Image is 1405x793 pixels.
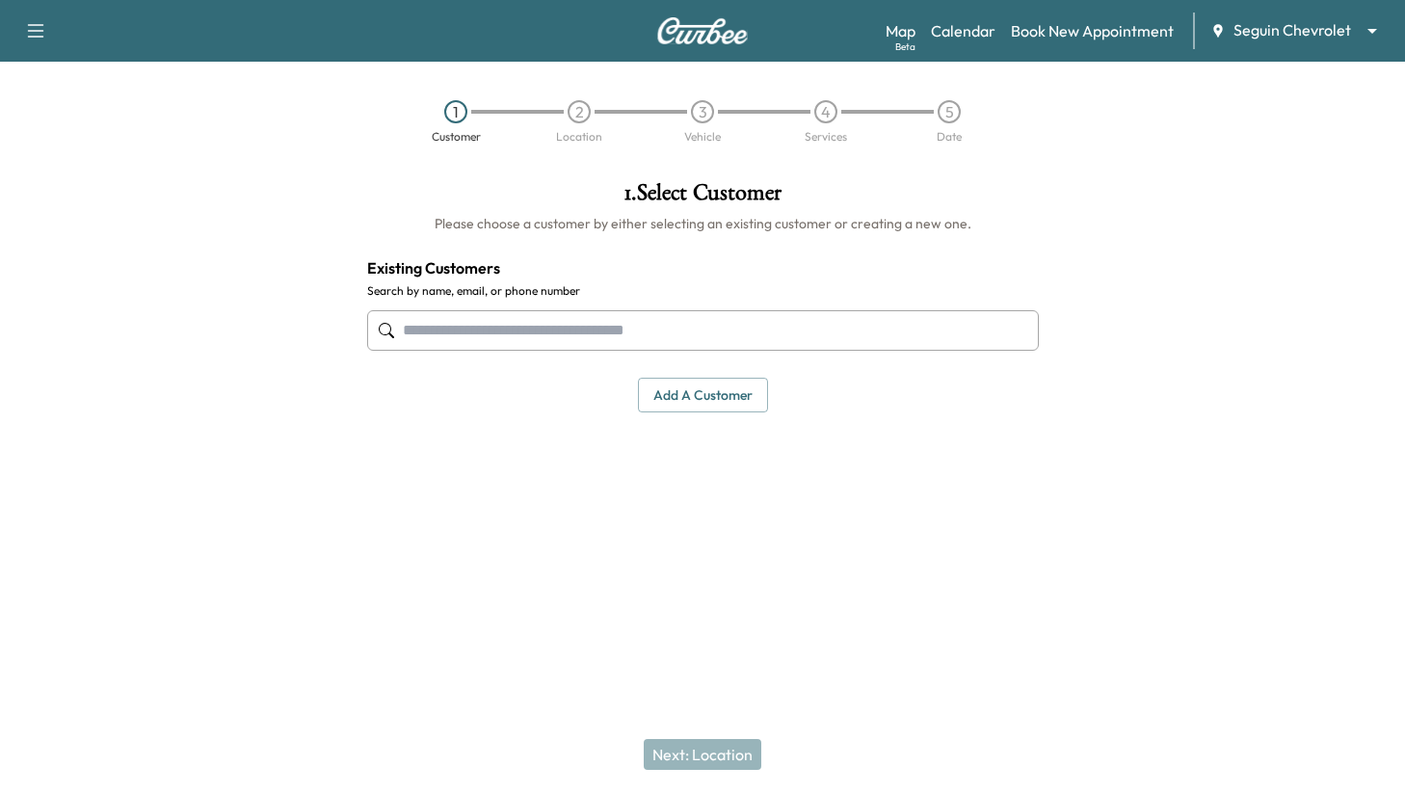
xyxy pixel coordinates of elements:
div: 2 [568,100,591,123]
button: Add a customer [638,378,768,413]
div: 3 [691,100,714,123]
div: 5 [938,100,961,123]
h1: 1 . Select Customer [367,181,1039,214]
h4: Existing Customers [367,256,1039,279]
div: Vehicle [684,131,721,143]
a: Book New Appointment [1011,19,1174,42]
div: Services [805,131,847,143]
div: Location [556,131,602,143]
label: Search by name, email, or phone number [367,283,1039,299]
img: Curbee Logo [656,17,749,44]
a: Calendar [931,19,995,42]
span: Seguin Chevrolet [1233,19,1351,41]
a: MapBeta [886,19,915,42]
div: Customer [432,131,481,143]
div: 4 [814,100,837,123]
div: 1 [444,100,467,123]
div: Date [937,131,962,143]
h6: Please choose a customer by either selecting an existing customer or creating a new one. [367,214,1039,233]
div: Beta [895,40,915,54]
